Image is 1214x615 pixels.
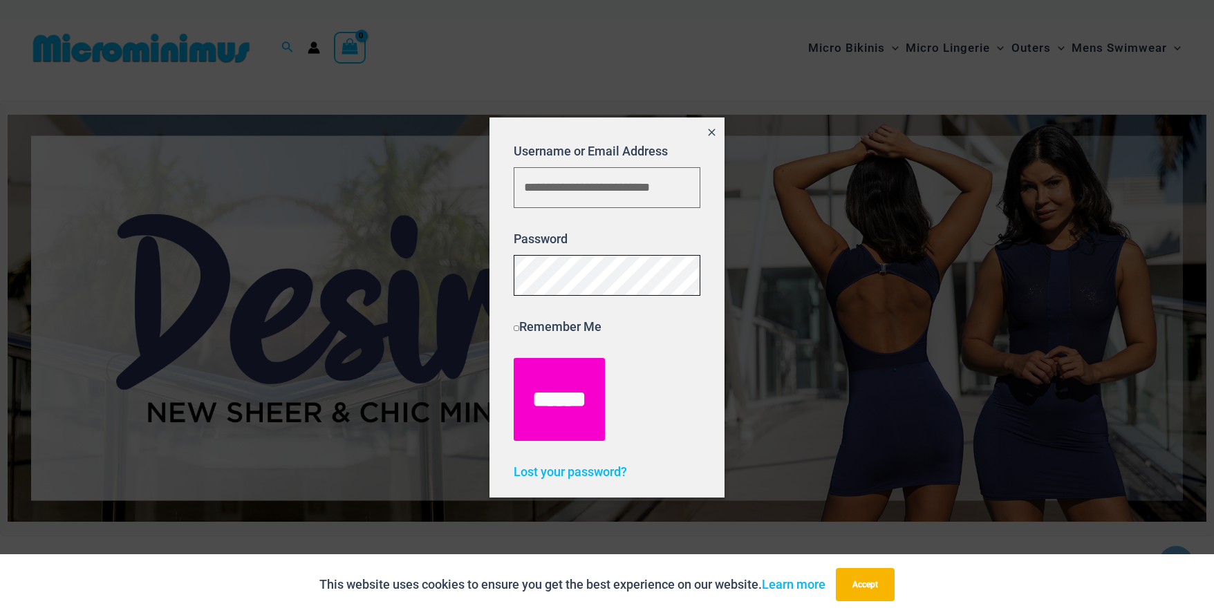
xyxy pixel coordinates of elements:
a: Lost your password? [514,464,627,479]
a: Learn more [762,577,825,592]
p: This website uses cookies to ensure you get the best experience on our website. [319,574,825,595]
button: Accept [836,568,895,601]
input: Remember Me [514,325,519,331]
button: Close popup [700,117,725,149]
label: Password [514,231,568,246]
label: Remember Me [514,319,601,334]
label: Username or Email Address [514,144,668,158]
